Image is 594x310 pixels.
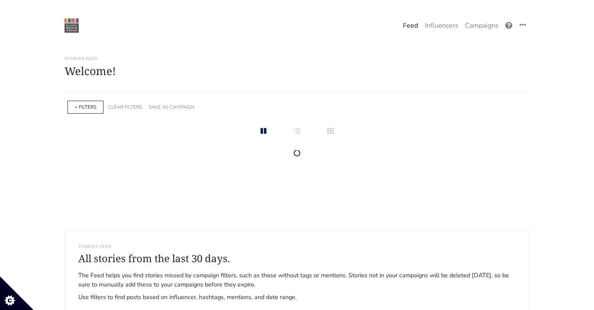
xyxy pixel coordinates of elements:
span: The Feed helps you find stories missed by campaign filters, such as those without tags or mention... [78,271,516,289]
a: + FILTERS [75,104,96,110]
span: Use filters to find posts based on influencer, hashtags, mentions, and date range. [78,293,516,302]
a: CLEAR FILTERS [108,104,142,110]
img: 22:22:48_1550874168 [65,18,79,33]
h1: Welcome! [65,65,529,78]
a: Feed [400,17,421,34]
h4: All stories from the last 30 days. [78,253,516,265]
a: Influencers [421,17,462,34]
h6: Stories Feed [65,56,529,61]
h6: STORIES FEED [78,244,516,249]
a: Campaigns [462,17,502,34]
a: SAVE AS CAMPAIGN [149,104,194,110]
